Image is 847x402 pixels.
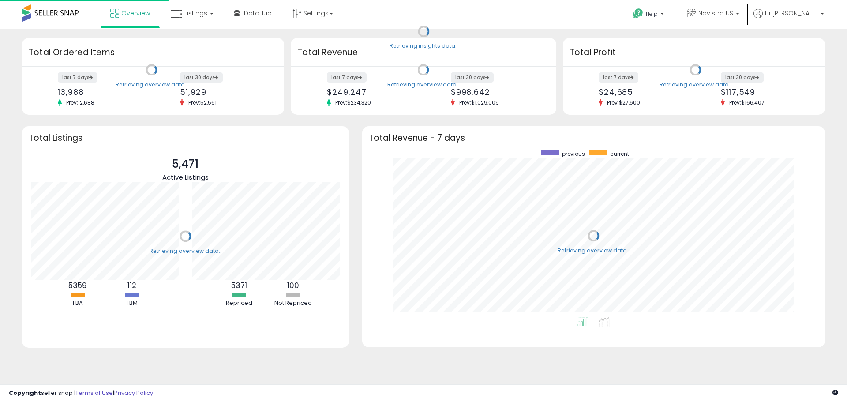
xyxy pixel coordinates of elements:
[633,8,644,19] i: Get Help
[121,9,150,18] span: Overview
[753,9,824,29] a: Hi [PERSON_NAME]
[765,9,818,18] span: Hi [PERSON_NAME]
[660,81,731,89] div: Retrieving overview data..
[114,389,153,397] a: Privacy Policy
[626,1,673,29] a: Help
[698,9,733,18] span: Navistro US
[9,389,153,398] div: seller snap | |
[244,9,272,18] span: DataHub
[9,389,41,397] strong: Copyright
[558,247,630,255] div: Retrieving overview data..
[150,247,221,255] div: Retrieving overview data..
[646,10,658,18] span: Help
[387,81,459,89] div: Retrieving overview data..
[75,389,113,397] a: Terms of Use
[116,81,187,89] div: Retrieving overview data..
[184,9,207,18] span: Listings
